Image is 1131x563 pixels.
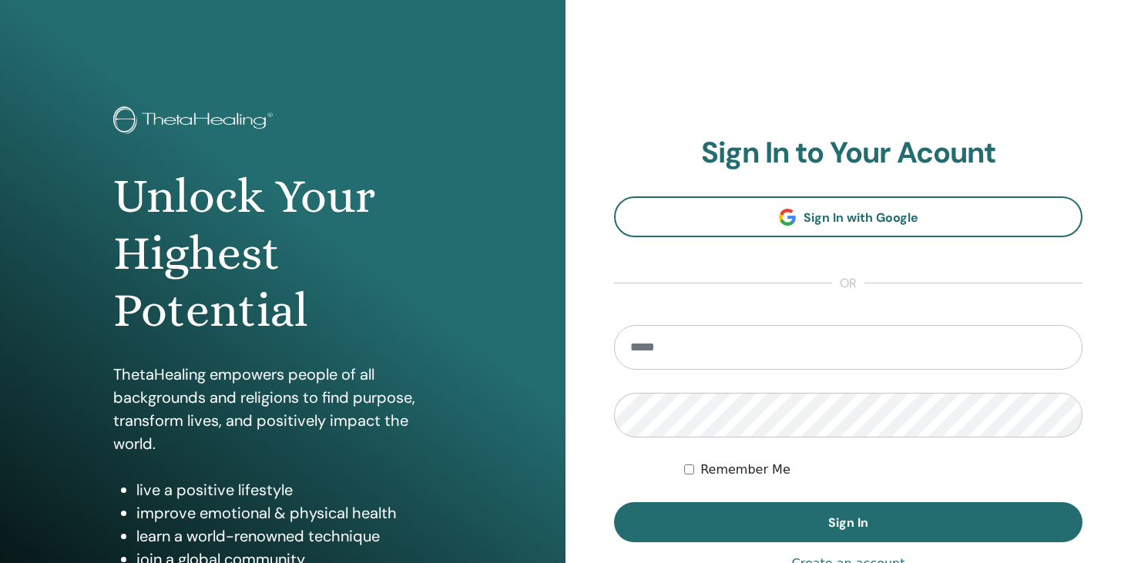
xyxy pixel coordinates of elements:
[828,514,868,531] span: Sign In
[804,209,918,226] span: Sign In with Google
[700,461,790,479] label: Remember Me
[113,363,451,455] p: ThetaHealing empowers people of all backgrounds and religions to find purpose, transform lives, a...
[136,501,451,524] li: improve emotional & physical health
[614,196,1082,237] a: Sign In with Google
[614,502,1082,542] button: Sign In
[684,461,1082,479] div: Keep me authenticated indefinitely or until I manually logout
[614,136,1082,171] h2: Sign In to Your Acount
[136,524,451,548] li: learn a world-renowned technique
[136,478,451,501] li: live a positive lifestyle
[832,274,864,293] span: or
[113,168,451,340] h1: Unlock Your Highest Potential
